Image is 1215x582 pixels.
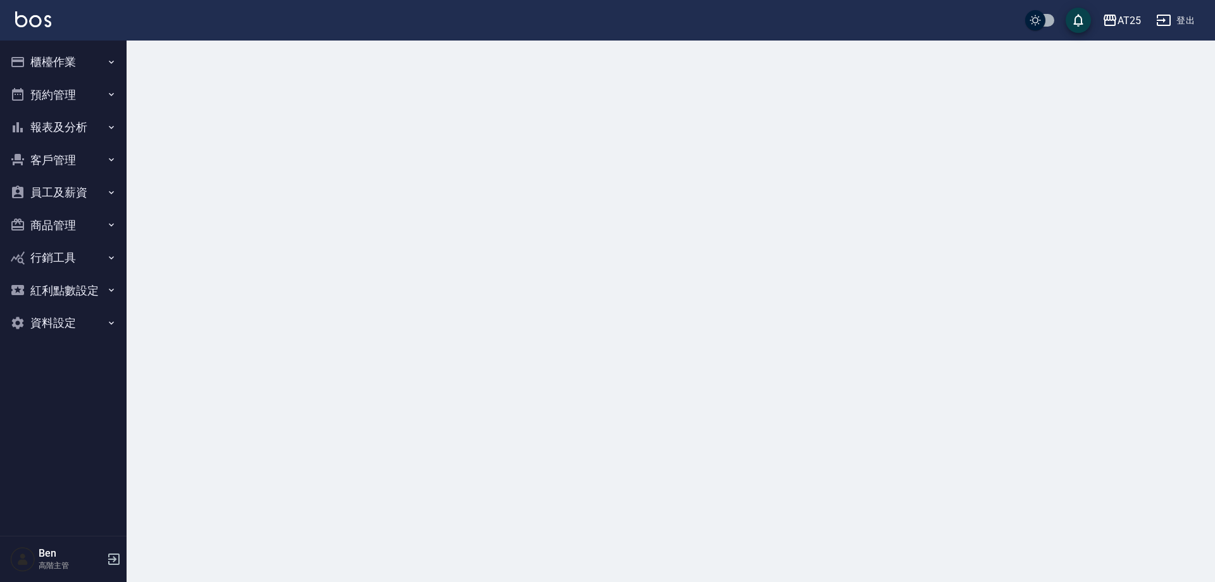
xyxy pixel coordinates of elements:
button: save [1066,8,1091,33]
button: 行銷工具 [5,241,121,274]
div: AT25 [1118,13,1141,28]
button: 商品管理 [5,209,121,242]
button: 客戶管理 [5,144,121,177]
img: Logo [15,11,51,27]
button: 櫃檯作業 [5,46,121,79]
button: 預約管理 [5,79,121,111]
button: 員工及薪資 [5,176,121,209]
button: AT25 [1097,8,1146,34]
button: 報表及分析 [5,111,121,144]
button: 登出 [1151,9,1200,32]
p: 高階主管 [39,560,103,571]
button: 紅利點數設定 [5,274,121,307]
h5: Ben [39,547,103,560]
img: Person [10,547,35,572]
button: 資料設定 [5,307,121,339]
